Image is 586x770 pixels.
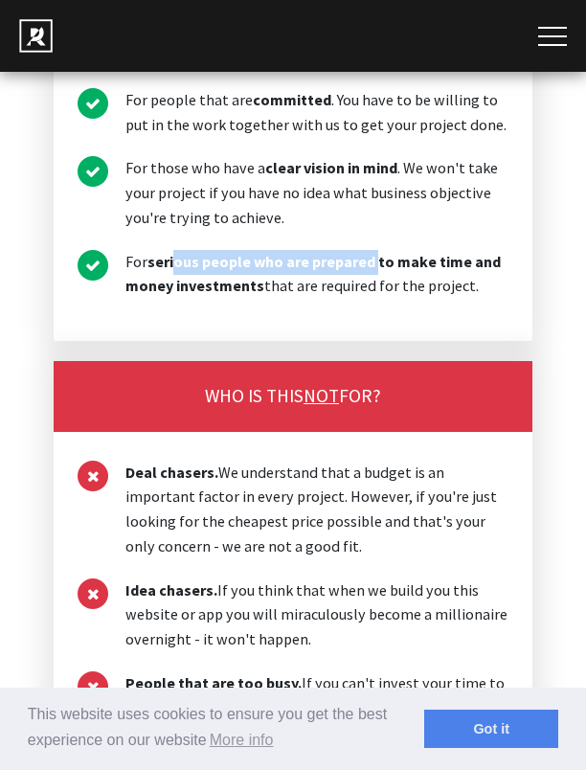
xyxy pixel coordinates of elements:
[207,726,277,755] a: learn more about cookies
[125,673,302,692] strong: People that are too busy.
[304,384,339,407] u: NOT
[78,156,508,230] li: For those who have a . We won't take your project if you have no idea what business objective you...
[78,578,508,652] li: If you think that when we build you this website or app you will miraculously become a millionair...
[78,671,508,721] li: If you can't invest your time to work with us on your project - we can't help you.
[19,19,53,53] img: PROGMATIQ - web design and web development company
[424,710,558,748] a: dismiss cookie message
[78,250,508,300] li: For that are required for the project.
[125,463,218,482] strong: Deal chasers.
[125,252,501,296] strong: serious people who are prepared to make time and money investments
[125,580,217,600] strong: Idea chasers.
[78,385,508,408] h4: WHO IS THIS FOR?
[253,90,331,109] strong: committed
[265,158,397,177] strong: clear vision in mind
[28,703,424,755] span: This website uses cookies to ensure you get the best experience on our website
[78,88,508,138] li: For people that are . You have to be willing to put in the work together with us to get your proj...
[78,461,508,559] li: We understand that a budget is an important factor in every project. However, if you're just look...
